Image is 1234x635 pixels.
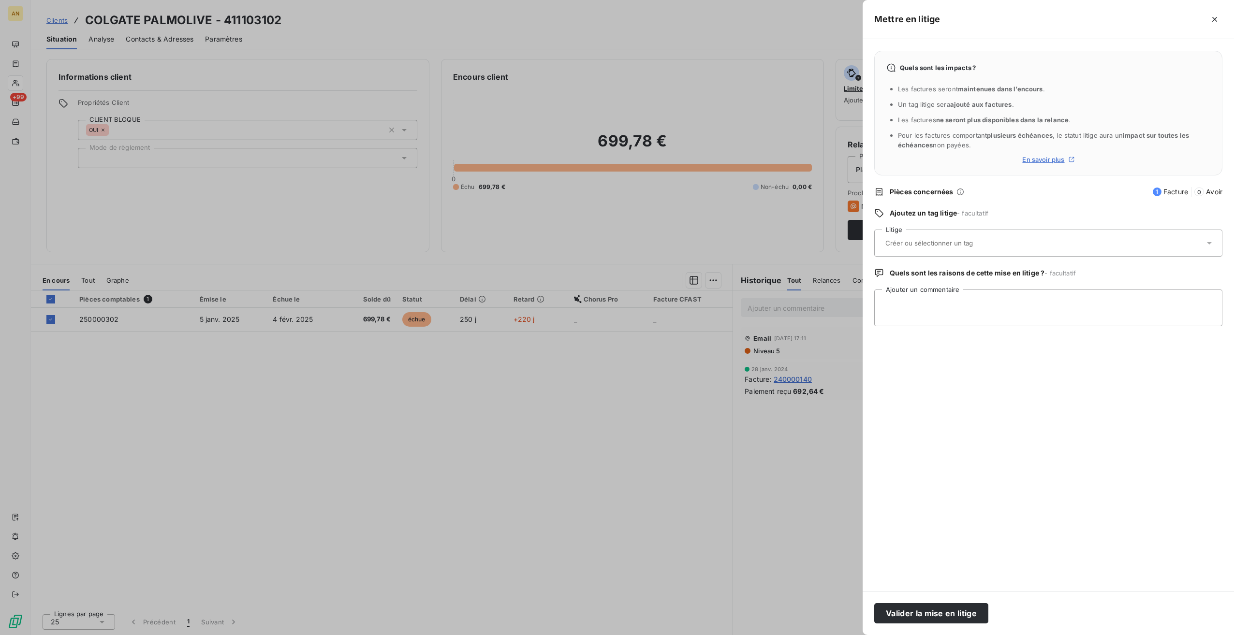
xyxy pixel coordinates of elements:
span: Facture Avoir [1153,187,1222,197]
span: maintenues dans l’encours [958,85,1043,93]
span: 0 [1194,188,1204,196]
span: Pour les factures comportant , le statut litige aura un non payées. [898,131,1189,149]
span: Les factures . [898,116,1071,124]
h5: Mettre en litige [874,13,940,26]
span: 1 [1153,188,1161,196]
span: Quels sont les raisons de cette mise en litige ? [890,269,1044,277]
span: - facultatif [1044,269,1076,277]
button: Valider la mise en litige [874,603,988,623]
span: En savoir plus [1022,156,1064,163]
span: ne seront plus disponibles dans la relance [936,116,1069,124]
span: Les factures seront . [898,85,1045,93]
span: Pièces concernées [890,187,954,197]
iframe: Intercom live chat [1201,602,1224,625]
a: En savoir plus [886,156,1210,163]
span: plusieurs échéances [987,131,1053,139]
span: Quels sont les impacts ? [900,64,976,72]
span: Un tag litige sera . [898,101,1014,108]
span: ajouté aux factures [950,101,1012,108]
span: Ajoutez un tag litige [890,209,957,217]
span: - facultatif [957,209,988,217]
input: Créer ou sélectionner un tag [884,239,1025,247]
